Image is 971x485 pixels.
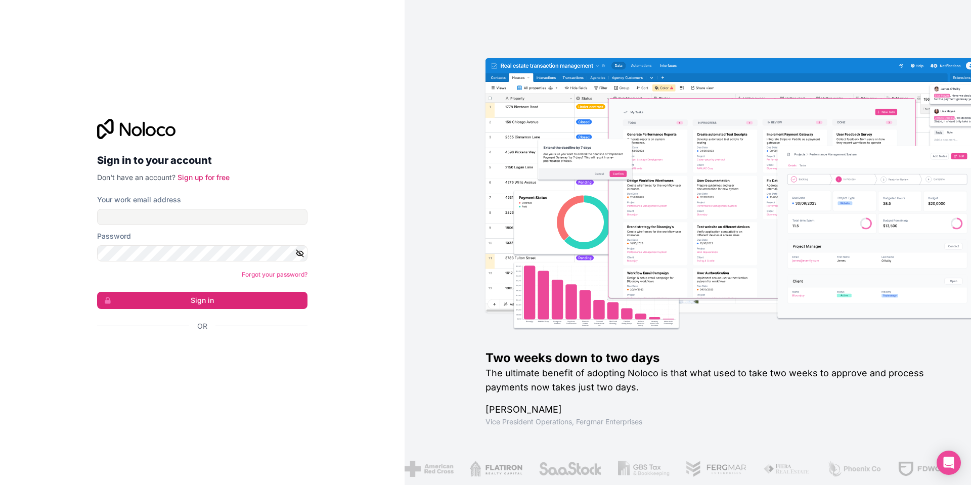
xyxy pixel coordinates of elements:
input: Email address [97,209,307,225]
label: Password [97,231,131,241]
img: /assets/fdworks-Bi04fVtw.png [898,461,957,477]
div: Open Intercom Messenger [937,451,961,475]
h2: The ultimate benefit of adopting Noloco is that what used to take two weeks to approve and proces... [485,366,939,394]
img: /assets/american-red-cross-BAupjrZR.png [405,461,454,477]
img: /assets/gbstax-C-GtDUiK.png [618,461,670,477]
iframe: To enrich screen reader interactions, please activate Accessibility in Grammarly extension settings [92,342,304,365]
span: Don't have an account? [97,173,175,182]
label: Your work email address [97,195,181,205]
img: /assets/phoenix-BREaitsQ.png [827,461,881,477]
span: Or [197,321,207,331]
img: /assets/saastock-C6Zbiodz.png [539,461,602,477]
h1: Vice President Operations , Fergmar Enterprises [485,417,939,427]
h1: Two weeks down to two days [485,350,939,366]
h1: [PERSON_NAME] [485,403,939,417]
button: Sign in [97,292,307,309]
img: /assets/flatiron-C8eUkumj.png [470,461,522,477]
a: Sign up for free [178,173,230,182]
img: /assets/fiera-fwj2N5v4.png [763,461,811,477]
a: Forgot your password? [242,271,307,278]
img: /assets/fergmar-CudnrXN5.png [686,461,747,477]
h2: Sign in to your account [97,151,307,169]
input: Password [97,245,307,261]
